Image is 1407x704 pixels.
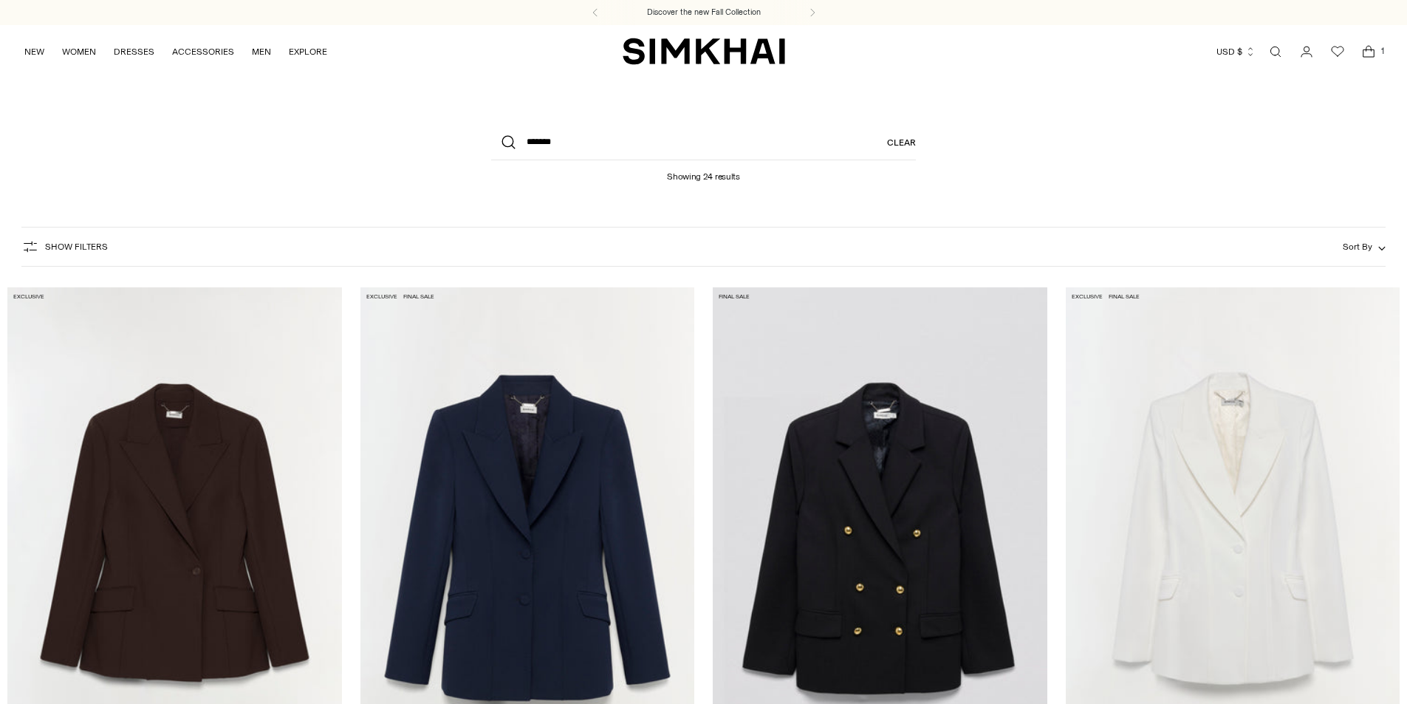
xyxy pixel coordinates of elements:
[623,37,785,66] a: SIMKHAI
[1343,239,1386,255] button: Sort By
[1292,37,1321,66] a: Go to the account page
[289,35,327,68] a: EXPLORE
[1343,242,1372,252] span: Sort By
[667,160,740,182] h1: Showing 24 results
[24,35,44,68] a: NEW
[1354,37,1383,66] a: Open cart modal
[45,242,108,252] span: Show Filters
[114,35,154,68] a: DRESSES
[62,35,96,68] a: WOMEN
[21,235,108,259] button: Show Filters
[647,7,761,18] a: Discover the new Fall Collection
[252,35,271,68] a: MEN
[1216,35,1256,68] button: USD $
[172,35,234,68] a: ACCESSORIES
[887,125,916,160] a: Clear
[1261,37,1290,66] a: Open search modal
[1323,37,1352,66] a: Wishlist
[1376,44,1389,58] span: 1
[491,125,527,160] button: Search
